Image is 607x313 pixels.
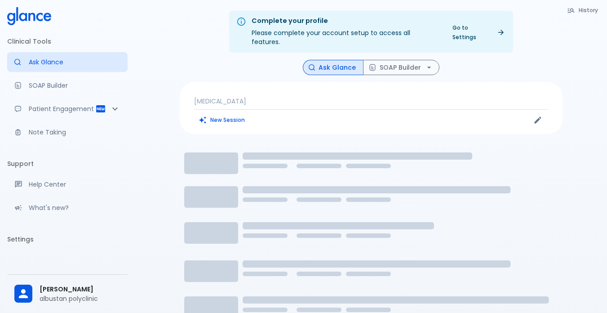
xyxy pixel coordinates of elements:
[194,97,548,106] p: [MEDICAL_DATA]
[40,285,120,294] span: [PERSON_NAME]
[252,16,440,26] div: Complete your profile
[29,203,120,212] p: What's new?
[29,180,120,189] p: Help Center
[194,113,250,126] button: Clears all inputs and results.
[447,21,510,44] a: Go to Settings
[252,13,440,50] div: Please complete your account setup to access all features.
[29,58,120,67] p: Ask Glance
[363,60,439,76] button: SOAP Builder
[7,99,128,119] div: Patient Reports & Referrals
[531,113,545,127] button: Edit
[7,278,128,309] div: [PERSON_NAME]albustan polyclinic
[29,104,95,113] p: Patient Engagement
[7,76,128,95] a: Docugen: Compose a clinical documentation in seconds
[303,60,363,76] button: Ask Glance
[7,122,128,142] a: Advanced note-taking
[7,174,128,194] a: Get help from our support team
[7,52,128,72] a: Moramiz: Find ICD10AM codes instantly
[29,81,120,90] p: SOAP Builder
[7,153,128,174] li: Support
[563,4,603,17] button: History
[7,198,128,218] div: Recent updates and feature releases
[29,128,120,137] p: Note Taking
[40,294,120,303] p: albustan polyclinic
[7,228,128,250] li: Settings
[7,31,128,52] li: Clinical Tools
